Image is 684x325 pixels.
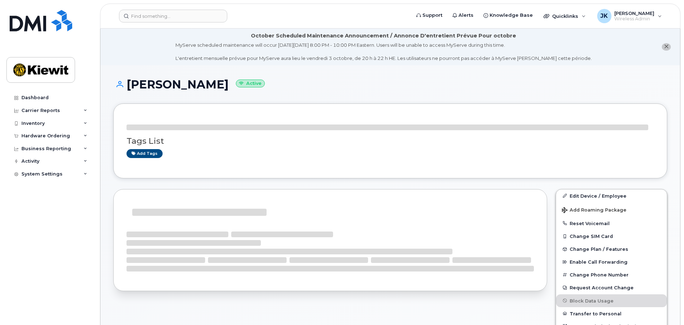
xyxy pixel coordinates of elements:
[556,255,667,268] button: Enable Call Forwarding
[556,268,667,281] button: Change Phone Number
[562,207,626,214] span: Add Roaming Package
[556,189,667,202] a: Edit Device / Employee
[556,281,667,294] button: Request Account Change
[570,259,628,265] span: Enable Call Forwarding
[556,217,667,230] button: Reset Voicemail
[175,42,592,62] div: MyServe scheduled maintenance will occur [DATE][DATE] 8:00 PM - 10:00 PM Eastern. Users will be u...
[662,43,671,51] button: close notification
[251,32,516,40] div: October Scheduled Maintenance Announcement / Annonce D'entretient Prévue Pour octobre
[570,247,628,252] span: Change Plan / Features
[127,149,163,158] a: Add tags
[556,307,667,320] button: Transfer to Personal
[127,137,654,146] h3: Tags List
[556,202,667,217] button: Add Roaming Package
[556,243,667,255] button: Change Plan / Features
[113,78,667,91] h1: [PERSON_NAME]
[236,80,265,88] small: Active
[556,294,667,307] button: Block Data Usage
[556,230,667,243] button: Change SIM Card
